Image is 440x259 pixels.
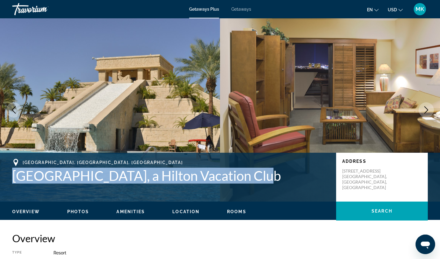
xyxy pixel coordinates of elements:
[336,202,428,221] button: Search
[23,160,183,165] span: [GEOGRAPHIC_DATA], [GEOGRAPHIC_DATA], [GEOGRAPHIC_DATA]
[12,1,73,17] a: Travorium
[12,232,428,244] h2: Overview
[416,235,435,254] iframe: Кнопка запуска окна обмена сообщениями
[189,7,219,12] a: Getaways Plus
[416,6,424,12] span: MK
[12,168,330,184] h1: [GEOGRAPHIC_DATA], a Hilton Vacation Club
[367,7,373,12] span: en
[12,209,40,214] button: Overview
[172,209,200,214] button: Location
[412,3,428,16] button: User Menu
[116,209,145,214] button: Amenities
[227,209,246,214] button: Rooms
[67,209,89,214] button: Photos
[12,250,38,255] div: Type
[342,168,391,190] p: [STREET_ADDRESS] [GEOGRAPHIC_DATA], [GEOGRAPHIC_DATA], [GEOGRAPHIC_DATA]
[231,7,251,12] a: Getaways
[388,5,403,14] button: Change currency
[388,7,397,12] span: USD
[372,209,392,213] span: Search
[342,159,422,164] p: Address
[6,102,21,118] button: Previous image
[419,102,434,118] button: Next image
[367,5,379,14] button: Change language
[53,250,428,255] div: Resort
